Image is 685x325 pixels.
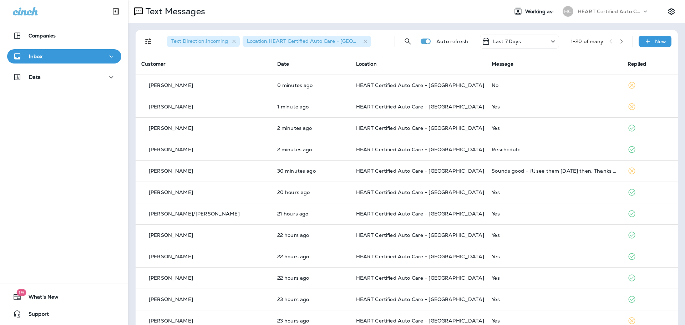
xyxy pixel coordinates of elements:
span: HEART Certified Auto Care - [GEOGRAPHIC_DATA] [356,318,484,324]
div: Location:HEART Certified Auto Care - [GEOGRAPHIC_DATA] [243,36,371,47]
span: HEART Certified Auto Care - [GEOGRAPHIC_DATA] [356,82,484,88]
p: Aug 26, 2025 11:39 AM [277,211,345,217]
p: [PERSON_NAME] [149,254,193,259]
div: 1 - 20 of many [571,39,604,44]
div: Yes [492,254,616,259]
button: Settings [665,5,678,18]
p: Text Messages [143,6,205,17]
p: Aug 27, 2025 09:05 AM [277,82,345,88]
p: Aug 26, 2025 09:54 AM [277,318,345,324]
p: [PERSON_NAME]/[PERSON_NAME] [149,211,240,217]
p: Aug 27, 2025 09:03 AM [277,147,345,152]
div: Reschedule [492,147,616,152]
span: What's New [21,294,59,303]
span: HEART Certified Auto Care - [GEOGRAPHIC_DATA] [356,275,484,281]
span: HEART Certified Auto Care - [GEOGRAPHIC_DATA] [356,232,484,238]
p: [PERSON_NAME] [149,168,193,174]
span: Location : HEART Certified Auto Care - [GEOGRAPHIC_DATA] [247,38,395,44]
div: Text Direction:Incoming [167,36,240,47]
div: HC [563,6,573,17]
span: Message [492,61,513,67]
span: HEART Certified Auto Care - [GEOGRAPHIC_DATA] [356,146,484,153]
p: Aug 27, 2025 08:35 AM [277,168,345,174]
p: [PERSON_NAME] [149,104,193,110]
p: [PERSON_NAME] [149,82,193,88]
button: 19What's New [7,290,121,304]
p: Aug 26, 2025 11:04 AM [277,232,345,238]
div: No [492,82,616,88]
p: Data [29,74,41,80]
span: 19 [16,289,26,296]
button: Inbox [7,49,121,64]
span: Support [21,311,49,320]
span: HEART Certified Auto Care - [GEOGRAPHIC_DATA] [356,168,484,174]
button: Collapse Sidebar [106,4,126,19]
span: Customer [141,61,166,67]
p: [PERSON_NAME] [149,296,193,302]
p: Aug 26, 2025 10:03 AM [277,296,345,302]
span: HEART Certified Auto Care - [GEOGRAPHIC_DATA] [356,103,484,110]
span: Text Direction : Incoming [171,38,228,44]
p: Auto refresh [436,39,468,44]
div: Yes [492,104,616,110]
p: [PERSON_NAME] [149,125,193,131]
p: Aug 26, 2025 12:50 PM [277,189,345,195]
span: HEART Certified Auto Care - [GEOGRAPHIC_DATA] [356,125,484,131]
p: Companies [29,33,56,39]
div: Yes [492,275,616,281]
span: Replied [628,61,646,67]
span: Location [356,61,377,67]
button: Support [7,307,121,321]
span: HEART Certified Auto Care - [GEOGRAPHIC_DATA] [356,210,484,217]
span: HEART Certified Auto Care - [GEOGRAPHIC_DATA] [356,253,484,260]
p: Aug 27, 2025 09:04 AM [277,125,345,131]
p: [PERSON_NAME] [149,275,193,281]
button: Data [7,70,121,84]
button: Filters [141,34,156,49]
button: Companies [7,29,121,43]
span: HEART Certified Auto Care - [GEOGRAPHIC_DATA] [356,296,484,303]
p: HEART Certified Auto Care [578,9,642,14]
p: [PERSON_NAME] [149,318,193,324]
div: Yes [492,296,616,302]
p: [PERSON_NAME] [149,189,193,195]
p: [PERSON_NAME] [149,232,193,238]
span: HEART Certified Auto Care - [GEOGRAPHIC_DATA] [356,189,484,195]
p: Aug 27, 2025 09:05 AM [277,104,345,110]
div: Yes [492,232,616,238]
div: Yes [492,318,616,324]
div: Yes [492,211,616,217]
div: Yes [492,125,616,131]
p: Inbox [29,54,42,59]
span: Date [277,61,289,67]
button: Search Messages [401,34,415,49]
div: Sounds good - i'll see them Friday then. Thanks again! [492,168,616,174]
p: Aug 26, 2025 10:19 AM [277,275,345,281]
p: Last 7 Days [493,39,521,44]
p: New [655,39,666,44]
p: [PERSON_NAME] [149,147,193,152]
p: Aug 26, 2025 10:30 AM [277,254,345,259]
div: Yes [492,189,616,195]
span: Working as: [525,9,555,15]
